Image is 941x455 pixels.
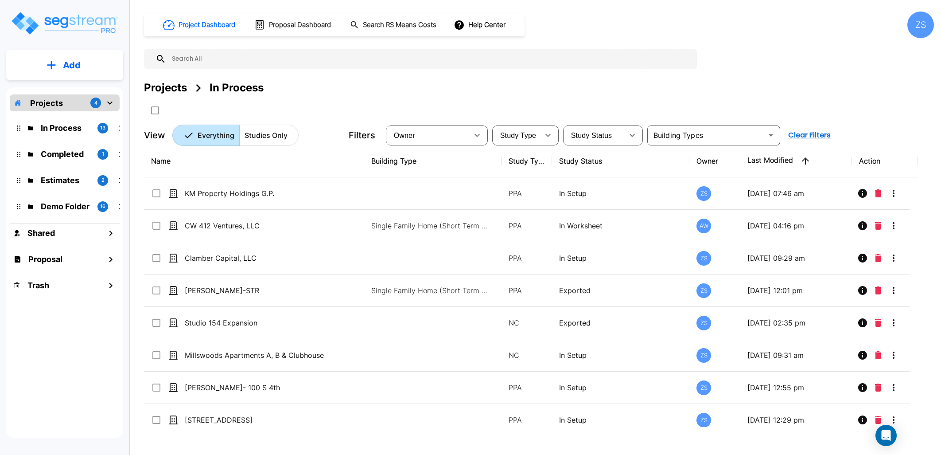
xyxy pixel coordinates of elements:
[509,382,545,393] p: PPA
[210,80,264,96] div: In Process
[747,188,845,199] p: [DATE] 07:46 am
[885,314,902,332] button: More-Options
[172,125,240,146] button: Everything
[854,249,871,267] button: Info
[27,279,49,291] h1: Trash
[747,350,845,361] p: [DATE] 09:31 am
[100,203,105,210] p: 16
[565,123,623,148] div: Select
[185,285,332,296] p: [PERSON_NAME]-STR
[198,130,234,141] p: Everything
[388,123,468,148] div: Select
[871,184,885,202] button: Delete
[509,415,545,425] p: PPA
[552,145,689,177] th: Study Status
[696,219,711,233] div: AW
[185,253,332,263] p: Clamber Capital, LLC
[854,346,871,364] button: Info
[509,220,545,231] p: PPA
[100,124,105,132] p: 13
[394,132,415,139] span: Owner
[102,150,104,158] p: 1
[364,145,502,177] th: Building Type
[502,145,552,177] th: Study Type
[885,249,902,267] button: More-Options
[185,318,332,328] p: Studio 154 Expansion
[747,285,845,296] p: [DATE] 12:01 pm
[854,217,871,235] button: Info
[885,379,902,396] button: More-Options
[907,12,934,38] div: ZS
[509,318,545,328] p: NC
[885,282,902,299] button: More-Options
[854,379,871,396] button: Info
[885,346,902,364] button: More-Options
[166,49,692,69] input: Search All
[185,382,332,393] p: [PERSON_NAME]- 100 S 4th
[852,145,918,177] th: Action
[185,220,332,231] p: CW 412 Ventures, LLC
[179,20,235,30] h1: Project Dashboard
[885,411,902,429] button: More-Options
[747,318,845,328] p: [DATE] 02:35 pm
[559,318,682,328] p: Exported
[185,188,332,199] p: KM Property Holdings G.P.
[452,16,509,33] button: Help Center
[747,220,845,231] p: [DATE] 04:16 pm
[371,285,491,296] p: Single Family Home (Short Term Residential Rental), Single Family Home Site
[41,122,90,134] p: In Process
[696,316,711,330] div: ZS
[509,350,545,361] p: NC
[854,282,871,299] button: Info
[41,148,90,160] p: Completed
[144,80,187,96] div: Projects
[494,123,539,148] div: Select
[696,186,711,201] div: ZS
[509,285,545,296] p: PPA
[509,253,545,263] p: PPA
[696,413,711,428] div: ZS
[269,20,331,30] h1: Proposal Dashboard
[185,415,332,425] p: [STREET_ADDRESS]
[740,145,852,177] th: Last Modified
[509,188,545,199] p: PPA
[559,188,682,199] p: In Setup
[349,129,375,142] p: Filters
[346,16,441,34] button: Search RS Means Costs
[28,253,62,265] h1: Proposal
[146,102,164,119] button: SelectAll
[871,282,885,299] button: Delete
[871,346,885,364] button: Delete
[559,220,682,231] p: In Worksheet
[559,382,682,393] p: In Setup
[500,132,536,139] span: Study Type
[239,125,299,146] button: Studies Only
[696,348,711,363] div: ZS
[571,132,612,139] span: Study Status
[875,425,897,446] div: Open Intercom Messenger
[696,283,711,298] div: ZS
[159,15,240,35] button: Project Dashboard
[144,129,165,142] p: View
[747,415,845,425] p: [DATE] 12:29 pm
[371,220,491,231] p: Single Family Home (Short Term Residential Rental), Single Family Home Site
[885,217,902,235] button: More-Options
[144,145,364,177] th: Name
[172,125,299,146] div: Platform
[94,99,97,107] p: 4
[63,59,81,72] p: Add
[871,249,885,267] button: Delete
[251,16,336,34] button: Proposal Dashboard
[6,52,123,78] button: Add
[747,382,845,393] p: [DATE] 12:55 pm
[559,253,682,263] p: In Setup
[747,253,845,263] p: [DATE] 09:29 am
[871,217,885,235] button: Delete
[785,126,834,144] button: Clear Filters
[30,97,63,109] p: Projects
[185,350,332,361] p: Millswoods Apartments A, B & Clubhouse
[854,411,871,429] button: Info
[871,379,885,396] button: Delete
[245,130,288,141] p: Studies Only
[696,251,711,266] div: ZS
